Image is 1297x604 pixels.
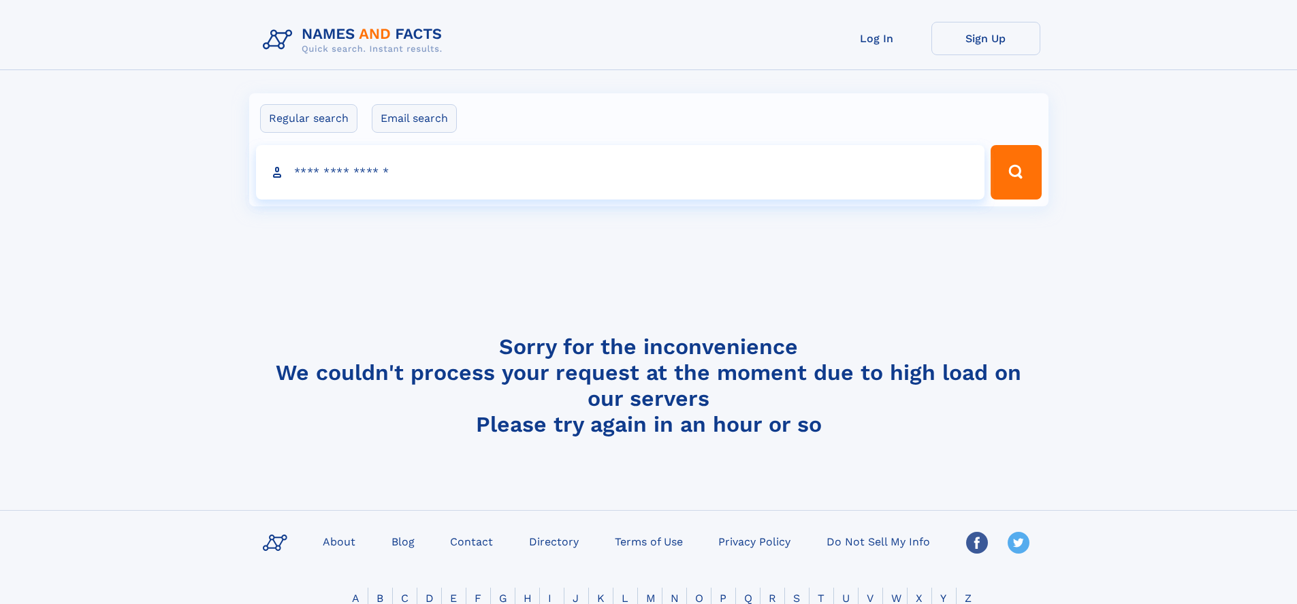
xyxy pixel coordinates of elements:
a: Terms of Use [609,531,688,551]
a: Blog [386,531,420,551]
img: Twitter [1008,532,1029,554]
label: Email search [372,104,457,133]
a: Contact [445,531,498,551]
a: About [317,531,361,551]
img: Logo Names and Facts [257,22,453,59]
a: Directory [524,531,584,551]
a: Do Not Sell My Info [821,531,935,551]
a: Sign Up [931,22,1040,55]
input: search input [256,145,985,200]
a: Log In [822,22,931,55]
a: Privacy Policy [713,531,796,551]
label: Regular search [260,104,357,133]
button: Search Button [991,145,1041,200]
img: Facebook [966,532,988,554]
h4: Sorry for the inconvenience We couldn't process your request at the moment due to high load on ou... [257,334,1040,437]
